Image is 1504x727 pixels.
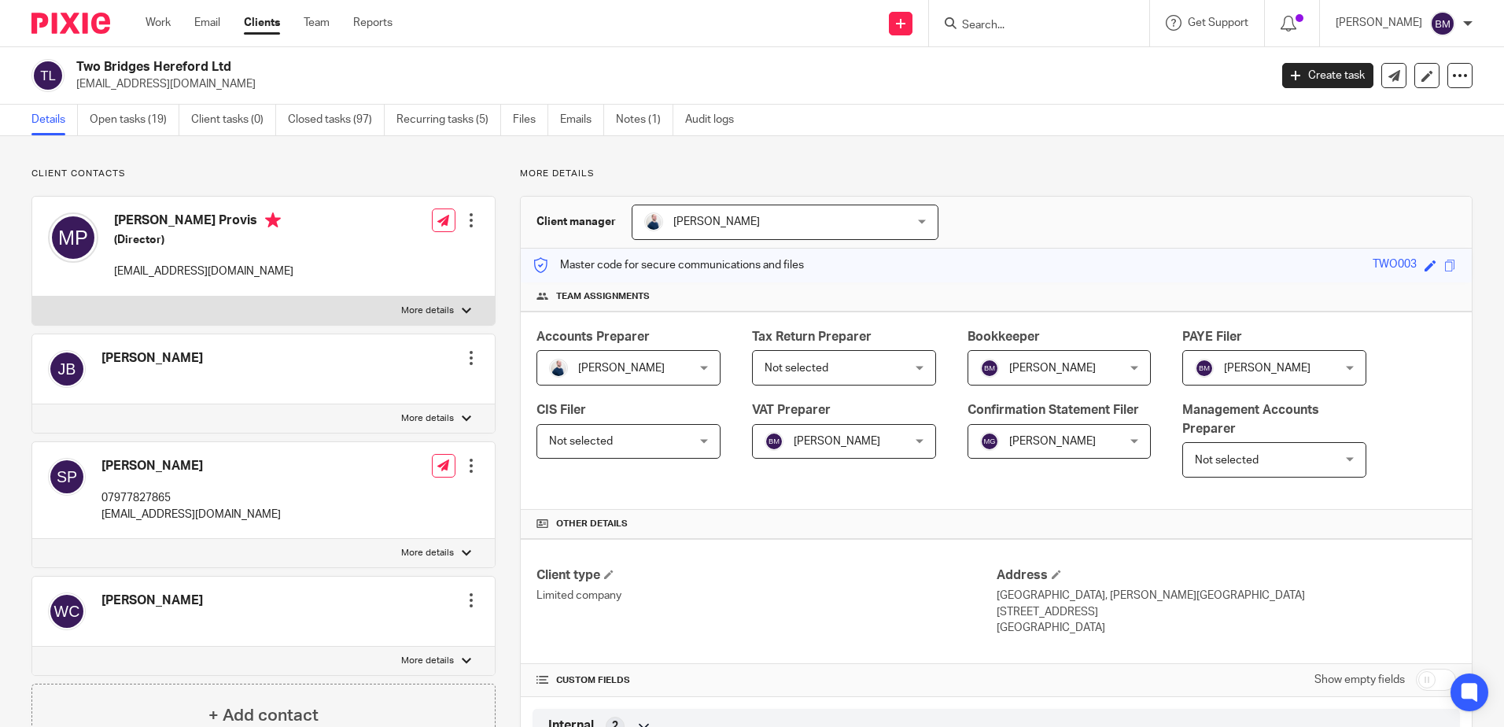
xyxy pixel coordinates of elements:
[401,412,454,425] p: More details
[997,588,1456,603] p: [GEOGRAPHIC_DATA], [PERSON_NAME][GEOGRAPHIC_DATA]
[101,458,281,474] h4: [PERSON_NAME]
[114,232,293,248] h5: (Director)
[1182,404,1319,434] span: Management Accounts Preparer
[101,350,203,367] h4: [PERSON_NAME]
[673,216,760,227] span: [PERSON_NAME]
[288,105,385,135] a: Closed tasks (97)
[114,212,293,232] h4: [PERSON_NAME] Provis
[146,15,171,31] a: Work
[536,567,996,584] h4: Client type
[31,105,78,135] a: Details
[265,212,281,228] i: Primary
[980,359,999,378] img: svg%3E
[968,404,1139,416] span: Confirmation Statement Filer
[396,105,501,135] a: Recurring tasks (5)
[1188,17,1248,28] span: Get Support
[765,363,828,374] span: Not selected
[997,604,1456,620] p: [STREET_ADDRESS]
[752,330,872,343] span: Tax Return Preparer
[997,567,1456,584] h4: Address
[114,264,293,279] p: [EMAIL_ADDRESS][DOMAIN_NAME]
[556,290,650,303] span: Team assignments
[1430,11,1455,36] img: svg%3E
[513,105,548,135] a: Files
[549,359,568,378] img: MC_T&CO-3.jpg
[685,105,746,135] a: Audit logs
[1336,15,1422,31] p: [PERSON_NAME]
[536,214,616,230] h3: Client manager
[997,620,1456,636] p: [GEOGRAPHIC_DATA]
[48,350,86,388] img: svg%3E
[90,105,179,135] a: Open tasks (19)
[520,168,1473,180] p: More details
[794,436,880,447] span: [PERSON_NAME]
[536,330,650,343] span: Accounts Preparer
[578,363,665,374] span: [PERSON_NAME]
[401,547,454,559] p: More details
[304,15,330,31] a: Team
[31,13,110,34] img: Pixie
[536,404,586,416] span: CIS Filer
[1282,63,1373,88] a: Create task
[549,436,613,447] span: Not selected
[1314,672,1405,688] label: Show empty fields
[536,674,996,687] h4: CUSTOM FIELDS
[101,490,281,506] p: 07977827865
[401,304,454,317] p: More details
[533,257,804,273] p: Master code for secure communications and files
[1009,436,1096,447] span: [PERSON_NAME]
[101,592,203,609] h4: [PERSON_NAME]
[1373,256,1417,275] div: TWO003
[194,15,220,31] a: Email
[101,507,281,522] p: [EMAIL_ADDRESS][DOMAIN_NAME]
[353,15,393,31] a: Reports
[556,518,628,530] span: Other details
[960,19,1102,33] input: Search
[1195,359,1214,378] img: svg%3E
[968,330,1040,343] span: Bookkeeper
[48,592,86,630] img: svg%3E
[401,655,454,667] p: More details
[644,212,663,231] img: MC_T&CO-3.jpg
[76,59,1022,76] h2: Two Bridges Hereford Ltd
[616,105,673,135] a: Notes (1)
[244,15,280,31] a: Clients
[1009,363,1096,374] span: [PERSON_NAME]
[536,588,996,603] p: Limited company
[31,168,496,180] p: Client contacts
[752,404,831,416] span: VAT Preparer
[76,76,1259,92] p: [EMAIL_ADDRESS][DOMAIN_NAME]
[980,432,999,451] img: svg%3E
[765,432,783,451] img: svg%3E
[31,59,65,92] img: svg%3E
[1182,330,1242,343] span: PAYE Filer
[560,105,604,135] a: Emails
[191,105,276,135] a: Client tasks (0)
[1195,455,1259,466] span: Not selected
[48,212,98,263] img: svg%3E
[48,458,86,496] img: svg%3E
[1224,363,1310,374] span: [PERSON_NAME]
